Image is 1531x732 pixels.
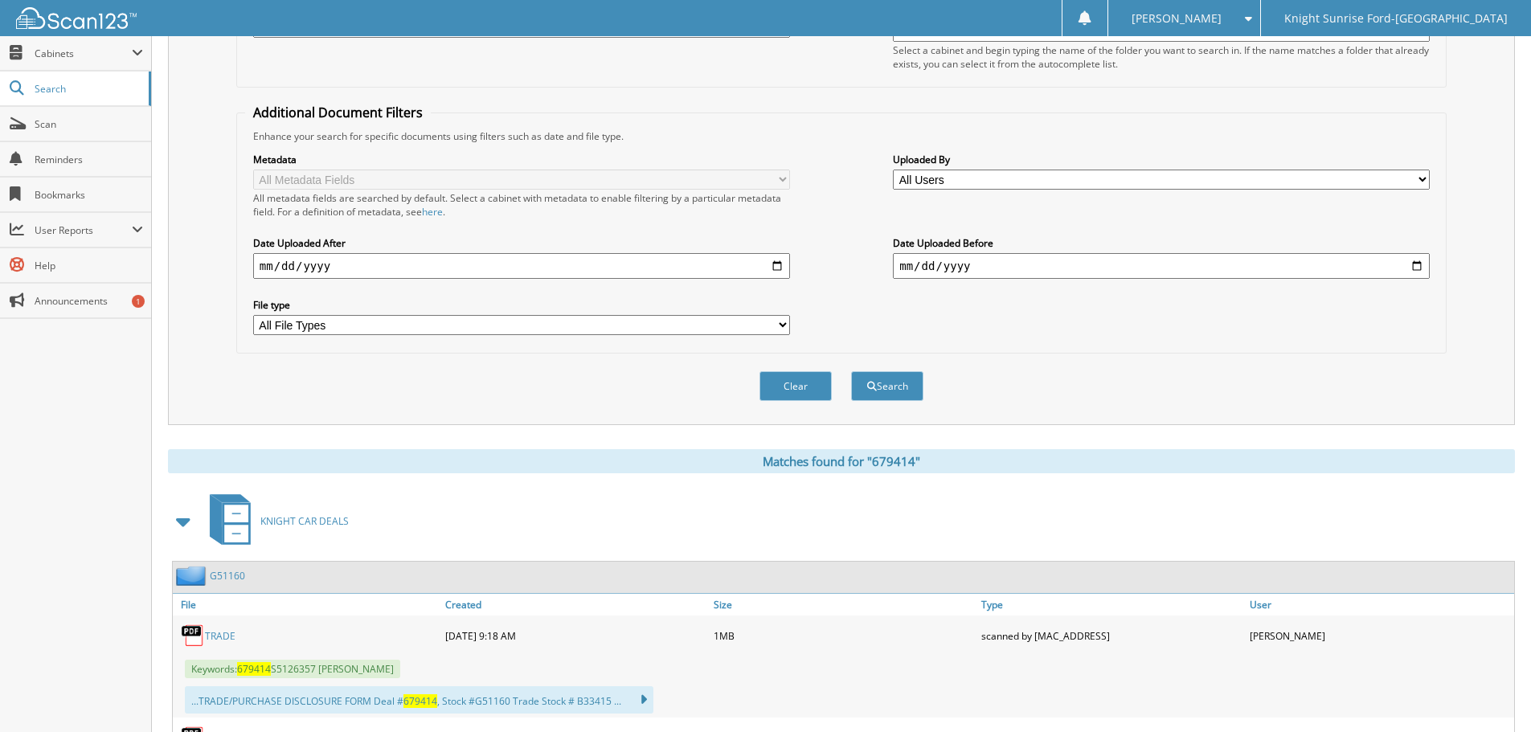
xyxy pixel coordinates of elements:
[181,624,205,648] img: PDF.png
[173,594,441,615] a: File
[168,449,1515,473] div: Matches found for "679414"
[1284,14,1508,23] span: Knight Sunrise Ford-[GEOGRAPHIC_DATA]
[210,569,245,583] a: G51160
[35,294,143,308] span: Announcements
[253,191,790,219] div: All metadata fields are searched by default. Select a cabinet with metadata to enable filtering b...
[710,594,978,615] a: Size
[977,620,1246,652] div: scanned by [MAC_ADDRESS]
[1246,620,1514,652] div: [PERSON_NAME]
[16,7,137,29] img: scan123-logo-white.svg
[893,236,1430,250] label: Date Uploaded Before
[35,82,141,96] span: Search
[35,223,132,237] span: User Reports
[35,188,143,202] span: Bookmarks
[422,205,443,219] a: here
[245,104,431,121] legend: Additional Document Filters
[893,253,1430,279] input: end
[185,660,400,678] span: Keywords: S5126357 [PERSON_NAME]
[253,153,790,166] label: Metadata
[253,236,790,250] label: Date Uploaded After
[1132,14,1222,23] span: [PERSON_NAME]
[441,620,710,652] div: [DATE] 9:18 AM
[185,686,653,714] div: ...TRADE/PURCHASE DISCLOSURE FORM Deal # , Stock #G51160 Trade Stock # B33415 ...
[851,371,923,401] button: Search
[35,153,143,166] span: Reminders
[260,514,349,528] span: KNIGHT CAR DEALS
[253,298,790,312] label: File type
[35,47,132,60] span: Cabinets
[253,253,790,279] input: start
[245,129,1438,143] div: Enhance your search for specific documents using filters such as date and file type.
[200,489,349,553] a: KNIGHT CAR DEALS
[237,662,271,676] span: 679414
[35,259,143,272] span: Help
[759,371,832,401] button: Clear
[205,629,235,643] a: TRADE
[977,594,1246,615] a: Type
[1246,594,1514,615] a: User
[441,594,710,615] a: Created
[132,295,145,308] div: 1
[893,43,1430,71] div: Select a cabinet and begin typing the name of the folder you want to search in. If the name match...
[893,153,1430,166] label: Uploaded By
[176,566,210,586] img: folder2.png
[403,694,437,708] span: 679414
[35,117,143,131] span: Scan
[710,620,978,652] div: 1MB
